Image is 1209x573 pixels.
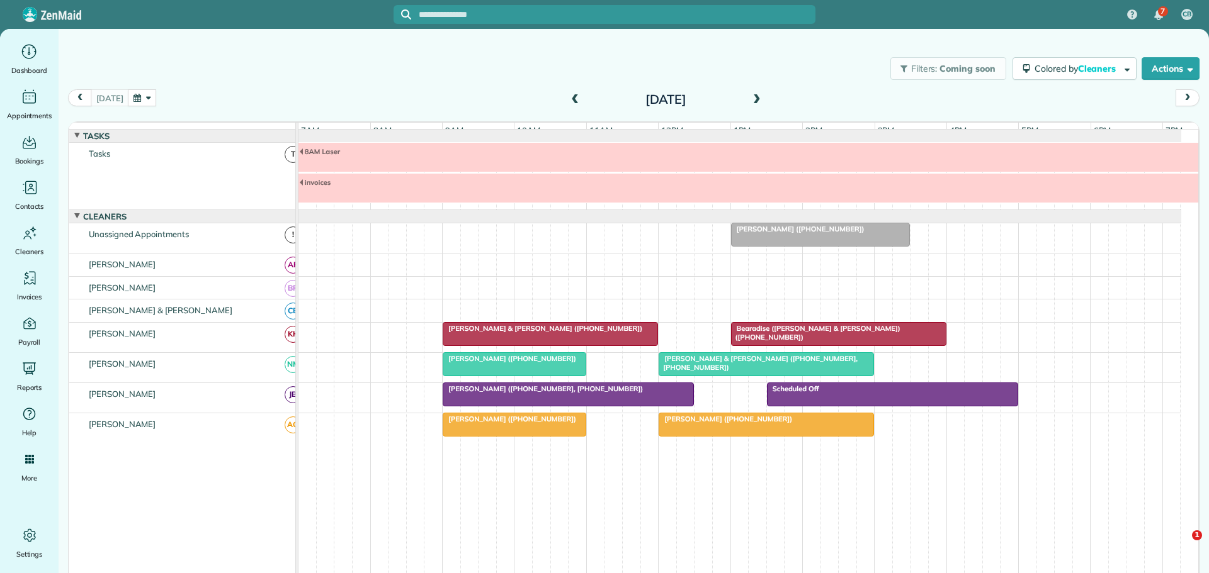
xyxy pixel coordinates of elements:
span: [PERSON_NAME] & [PERSON_NAME] ([PHONE_NUMBER]) [442,324,643,333]
span: Bookings [15,155,44,167]
span: [PERSON_NAME] [86,328,159,338]
button: prev [68,89,92,106]
a: Cleaners [5,223,54,258]
a: Payroll [5,313,54,348]
span: T [285,146,302,163]
span: ! [285,226,302,243]
span: 11am [587,125,615,135]
span: [PERSON_NAME] & [PERSON_NAME] ([PHONE_NUMBER], [PHONE_NUMBER]) [658,354,858,372]
iframe: Intercom live chat [1166,530,1196,560]
span: [PERSON_NAME] & [PERSON_NAME] [86,305,235,315]
span: 1 [1192,530,1202,540]
a: Invoices [5,268,54,303]
a: Dashboard [5,42,54,77]
span: Cleaners [81,211,129,221]
span: Settings [16,548,43,560]
span: Appointments [7,109,52,122]
button: Colored byCleaners [1013,57,1137,80]
span: [PERSON_NAME] [86,259,159,269]
a: Reports [5,359,54,394]
span: Dashboard [11,64,47,77]
span: 1pm [731,125,753,135]
span: [PERSON_NAME] [86,389,159,399]
span: [PERSON_NAME] ([PHONE_NUMBER]) [442,414,577,423]
a: Appointments [5,87,54,122]
span: More [21,472,37,484]
a: Settings [5,525,54,560]
span: Invoices [17,291,42,303]
span: Tasks [86,148,113,159]
h2: [DATE] [587,92,744,106]
span: BR [285,280,302,297]
span: Scheduled Off [766,384,820,393]
span: [PERSON_NAME] ([PHONE_NUMBER], [PHONE_NUMBER]) [442,384,644,393]
span: AF [285,257,302,274]
div: 7 unread notifications [1145,1,1172,29]
span: Bearadise ([PERSON_NAME] & [PERSON_NAME]) ([PHONE_NUMBER]) [730,324,900,342]
span: 8am [371,125,394,135]
a: Bookings [5,132,54,167]
span: [PERSON_NAME] [86,359,159,369]
span: Coming soon [939,63,996,74]
button: next [1176,89,1200,106]
svg: Focus search [401,9,411,19]
a: Contacts [5,177,54,213]
span: 7pm [1163,125,1185,135]
span: 7 [1161,6,1165,16]
span: Cleaners [15,245,43,258]
span: [PERSON_NAME] [86,419,159,429]
span: 4pm [947,125,969,135]
span: 9am [443,125,466,135]
button: Actions [1142,57,1200,80]
span: Payroll [18,336,41,348]
span: Tasks [81,131,112,141]
span: 10am [514,125,543,135]
span: [PERSON_NAME] [86,282,159,292]
span: CB [285,303,302,320]
span: Cleaners [1078,63,1118,74]
button: Focus search [394,9,411,19]
span: 6pm [1091,125,1113,135]
span: KH [285,326,302,343]
span: [PERSON_NAME] ([PHONE_NUMBER]) [442,354,577,363]
span: Help [22,426,37,439]
span: Colored by [1035,63,1120,74]
span: [PERSON_NAME] ([PHONE_NUMBER]) [658,414,793,423]
span: NM [285,356,302,373]
span: 2pm [803,125,825,135]
span: CB [1183,9,1191,19]
span: Reports [17,381,42,394]
span: 12pm [659,125,686,135]
span: JB [285,386,302,403]
span: 8AM Laser [298,147,341,156]
span: invoices [298,178,332,187]
span: AG [285,416,302,433]
span: 7am [298,125,322,135]
span: 3pm [875,125,897,135]
span: Unassigned Appointments [86,229,191,239]
span: Contacts [15,200,43,213]
span: [PERSON_NAME] ([PHONE_NUMBER]) [730,225,865,233]
span: 5pm [1019,125,1041,135]
a: Help [5,404,54,439]
button: [DATE] [91,89,128,106]
span: Filters: [911,63,938,74]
